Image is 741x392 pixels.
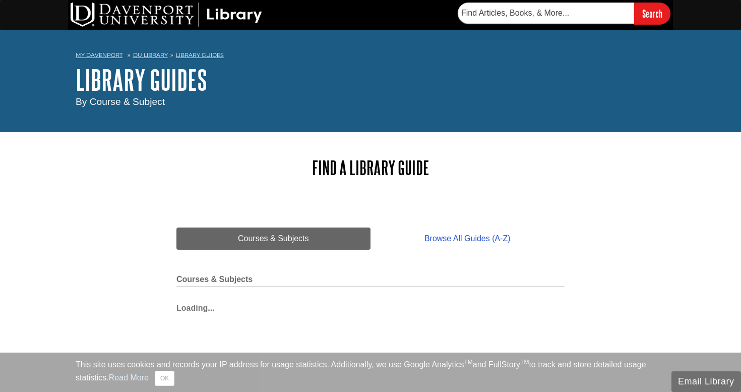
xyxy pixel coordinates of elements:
[458,3,634,24] input: Find Articles, Books, & More...
[176,275,565,287] h2: Courses & Subjects
[458,3,670,24] form: Searches DU Library's articles, books, and more
[76,65,665,95] h1: Library Guides
[176,51,224,59] a: Library Guides
[371,228,565,250] a: Browse All Guides (A-Z)
[155,371,174,386] button: Close
[176,157,565,178] h2: Find a Library Guide
[176,228,371,250] a: Courses & Subjects
[76,48,665,65] nav: breadcrumb
[109,373,149,382] a: Read More
[76,359,665,386] div: This site uses cookies and records your IP address for usage statistics. Additionally, we use Goo...
[176,297,565,314] div: Loading...
[76,95,665,109] div: By Course & Subject
[671,371,741,392] button: Email Library
[464,359,472,366] sup: TM
[520,359,529,366] sup: TM
[76,51,122,60] a: My Davenport
[71,3,262,27] img: DU Library
[634,3,670,24] input: Search
[133,51,168,59] a: DU Library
